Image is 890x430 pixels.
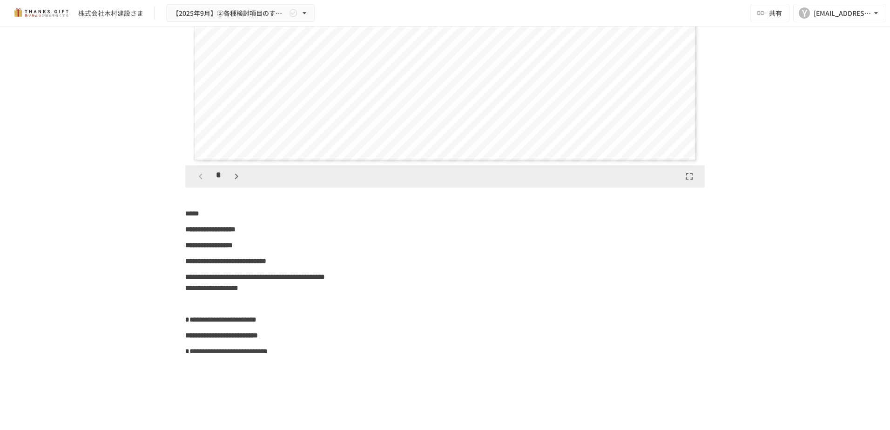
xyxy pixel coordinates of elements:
button: Y[EMAIL_ADDRESS][DOMAIN_NAME] [793,4,886,22]
span: 共有 [769,8,782,18]
img: mMP1OxWUAhQbsRWCurg7vIHe5HqDpP7qZo7fRoNLXQh [11,6,71,20]
span: 【2025年9月】②各種検討項目のすり合わせ/ THANKS GIFTキックオフMTG [172,7,287,19]
button: 共有 [750,4,789,22]
div: 株式会社木村建設さま [78,8,143,18]
div: Y [799,7,810,19]
button: 【2025年9月】②各種検討項目のすり合わせ/ THANKS GIFTキックオフMTG [166,4,315,22]
div: [EMAIL_ADDRESS][DOMAIN_NAME] [814,7,871,19]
